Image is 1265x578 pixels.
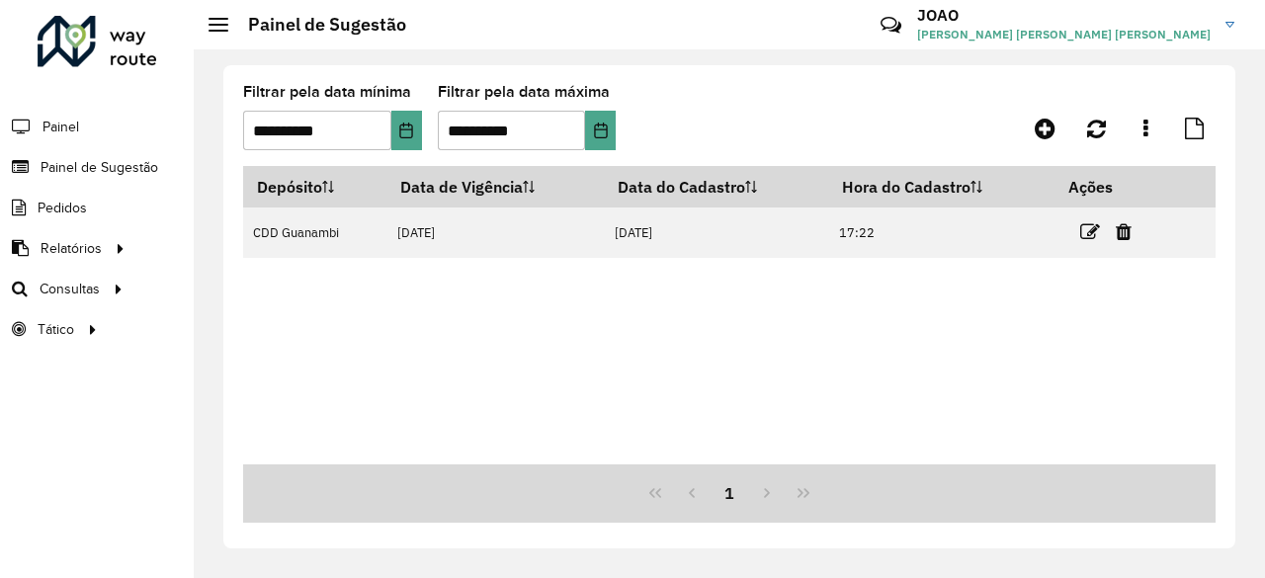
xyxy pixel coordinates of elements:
[41,157,158,178] span: Painel de Sugestão
[38,319,74,340] span: Tático
[829,166,1055,207] th: Hora do Cadastro
[1054,166,1173,207] th: Ações
[386,207,604,258] td: [DATE]
[438,80,610,104] label: Filtrar pela data máxima
[386,166,604,207] th: Data de Vigência
[605,207,829,258] td: [DATE]
[40,279,100,299] span: Consultas
[1080,218,1100,245] a: Editar
[228,14,406,36] h2: Painel de Sugestão
[870,4,912,46] a: Contato Rápido
[917,26,1211,43] span: [PERSON_NAME] [PERSON_NAME] [PERSON_NAME]
[829,207,1055,258] td: 17:22
[243,80,411,104] label: Filtrar pela data mínima
[605,166,829,207] th: Data do Cadastro
[42,117,79,137] span: Painel
[243,207,386,258] td: CDD Guanambi
[391,111,422,150] button: Choose Date
[917,6,1211,25] h3: JOAO
[585,111,616,150] button: Choose Date
[38,198,87,218] span: Pedidos
[41,238,102,259] span: Relatórios
[243,166,386,207] th: Depósito
[711,474,748,512] button: 1
[1116,218,1132,245] a: Excluir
